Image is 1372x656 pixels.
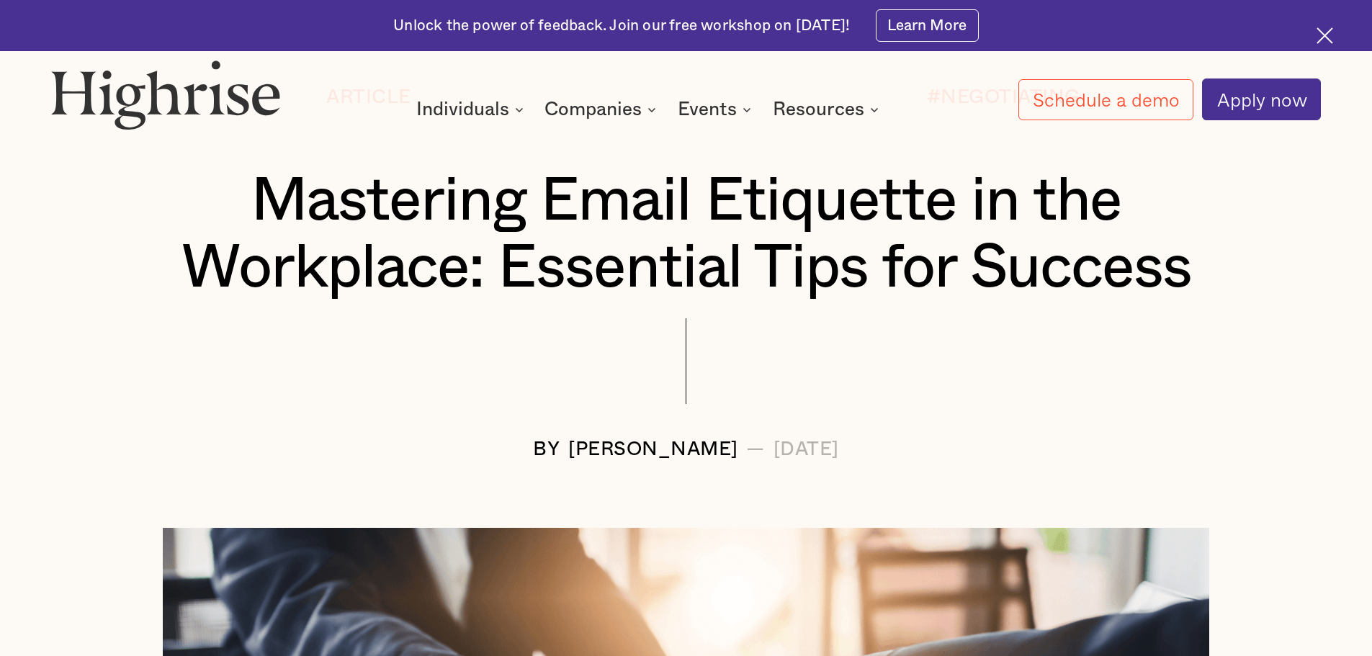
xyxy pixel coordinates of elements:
div: Resources [773,101,864,118]
img: Highrise logo [51,60,280,129]
div: Companies [544,101,642,118]
div: [DATE] [774,439,839,459]
div: Unlock the power of feedback. Join our free workshop on [DATE]! [393,16,850,36]
div: Individuals [416,101,509,118]
div: BY [533,439,560,459]
div: Companies [544,101,660,118]
img: Cross icon [1317,27,1333,44]
div: Resources [773,101,883,118]
a: Apply now [1202,78,1321,120]
div: Events [678,101,737,118]
div: Individuals [416,101,528,118]
a: Schedule a demo [1018,79,1194,120]
h1: Mastering Email Etiquette in the Workplace: Essential Tips for Success [104,168,1268,302]
div: Events [678,101,756,118]
a: Learn More [876,9,979,42]
div: [PERSON_NAME] [568,439,738,459]
div: — [746,439,765,459]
